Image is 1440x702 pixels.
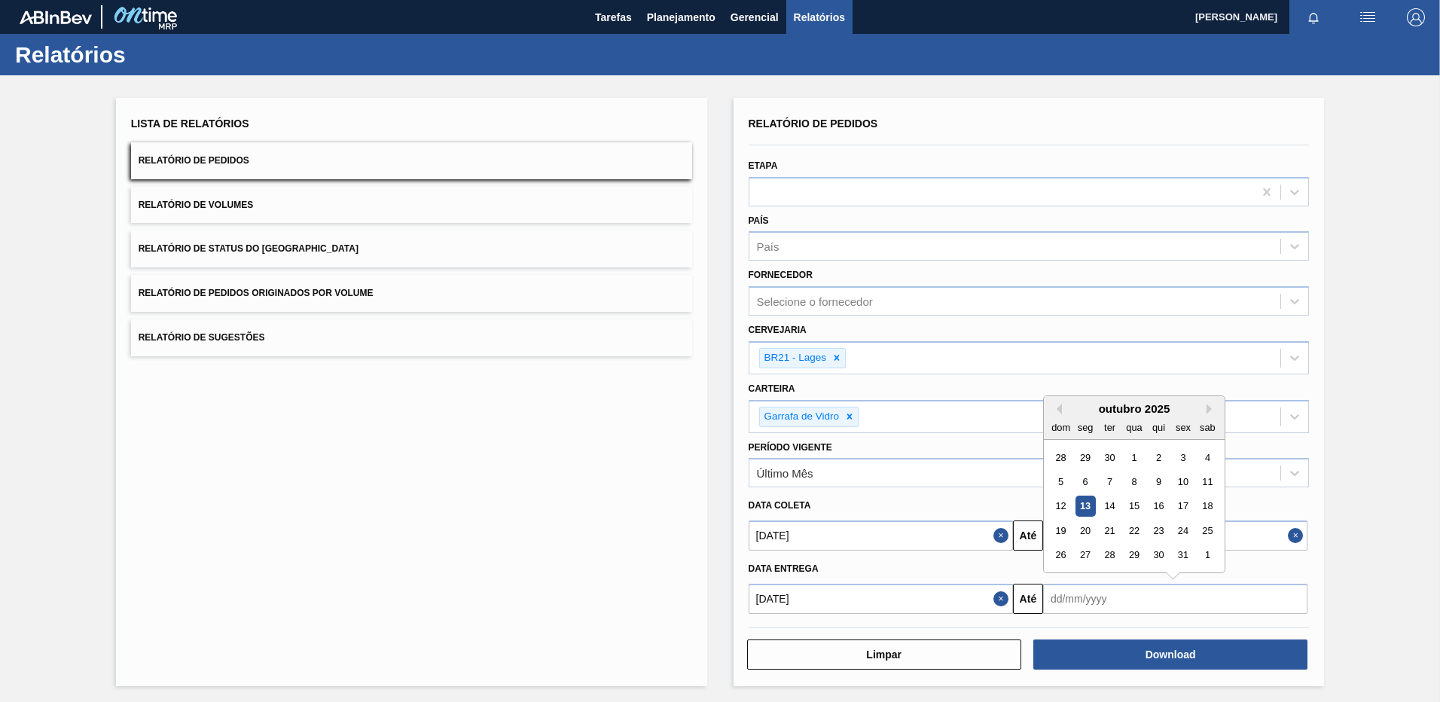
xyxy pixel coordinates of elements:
[760,407,842,426] div: Garrafa de Vidro
[749,118,878,130] span: Relatório de Pedidos
[749,520,1013,551] input: dd/mm/yyyy
[1051,404,1062,414] button: Previous Month
[749,442,832,453] label: Período Vigente
[1149,545,1169,565] div: Choose quinta-feira, 30 de outubro de 2025
[1100,472,1120,492] div: Choose terça-feira, 7 de outubro de 2025
[749,215,769,226] label: País
[1197,447,1218,467] div: Choose sábado, 4 de outubro de 2025
[749,584,1013,614] input: dd/mm/yyyy
[1173,545,1193,565] div: Choose sexta-feira, 31 de outubro de 2025
[1173,447,1193,467] div: Choose sexta-feira, 3 de outubro de 2025
[993,584,1013,614] button: Close
[794,8,845,26] span: Relatórios
[749,383,795,394] label: Carteira
[757,467,813,480] div: Último Mês
[760,349,829,368] div: BR21 - Lages
[747,639,1021,670] button: Limpar
[1051,496,1071,516] div: Choose domingo, 12 de outubro de 2025
[1359,8,1377,26] img: userActions
[1207,404,1217,414] button: Next Month
[1100,496,1120,516] div: Choose terça-feira, 14 de outubro de 2025
[1075,417,1095,438] div: seg
[749,563,819,574] span: Data Entrega
[1149,496,1169,516] div: Choose quinta-feira, 16 de outubro de 2025
[1289,7,1338,28] button: Notificações
[1124,496,1144,516] div: Choose quarta-feira, 15 de outubro de 2025
[1197,545,1218,565] div: Choose sábado, 1 de novembro de 2025
[1075,496,1095,516] div: Choose segunda-feira, 13 de outubro de 2025
[1044,402,1225,415] div: outubro 2025
[1051,472,1071,492] div: Choose domingo, 5 de outubro de 2025
[1197,417,1218,438] div: sab
[749,500,811,511] span: Data coleta
[1100,447,1120,467] div: Choose terça-feira, 30 de setembro de 2025
[1149,520,1169,541] div: Choose quinta-feira, 23 de outubro de 2025
[1013,520,1043,551] button: Até
[1100,520,1120,541] div: Choose terça-feira, 21 de outubro de 2025
[1197,496,1218,516] div: Choose sábado, 18 de outubro de 2025
[1051,447,1071,467] div: Choose domingo, 28 de setembro de 2025
[1075,472,1095,492] div: Choose segunda-feira, 6 de outubro de 2025
[1149,417,1169,438] div: qui
[131,230,692,267] button: Relatório de Status do [GEOGRAPHIC_DATA]
[1197,472,1218,492] div: Choose sábado, 11 de outubro de 2025
[1197,520,1218,541] div: Choose sábado, 25 de outubro de 2025
[757,240,779,253] div: País
[1051,545,1071,565] div: Choose domingo, 26 de outubro de 2025
[731,8,779,26] span: Gerencial
[1100,417,1120,438] div: ter
[749,160,778,171] label: Etapa
[1124,417,1144,438] div: qua
[139,200,253,210] span: Relatório de Volumes
[1149,447,1169,467] div: Choose quinta-feira, 2 de outubro de 2025
[131,187,692,224] button: Relatório de Volumes
[647,8,715,26] span: Planejamento
[1149,472,1169,492] div: Choose quinta-feira, 9 de outubro de 2025
[1124,472,1144,492] div: Choose quarta-feira, 8 de outubro de 2025
[993,520,1013,551] button: Close
[595,8,632,26] span: Tarefas
[1075,545,1095,565] div: Choose segunda-feira, 27 de outubro de 2025
[131,319,692,356] button: Relatório de Sugestões
[749,270,813,280] label: Fornecedor
[1173,472,1193,492] div: Choose sexta-feira, 10 de outubro de 2025
[1048,445,1219,567] div: month 2025-10
[139,243,358,254] span: Relatório de Status do [GEOGRAPHIC_DATA]
[1173,520,1193,541] div: Choose sexta-feira, 24 de outubro de 2025
[15,46,282,63] h1: Relatórios
[1013,584,1043,614] button: Até
[1173,496,1193,516] div: Choose sexta-feira, 17 de outubro de 2025
[1124,545,1144,565] div: Choose quarta-feira, 29 de outubro de 2025
[1075,447,1095,467] div: Choose segunda-feira, 29 de setembro de 2025
[1043,584,1307,614] input: dd/mm/yyyy
[1288,520,1307,551] button: Close
[139,288,374,298] span: Relatório de Pedidos Originados por Volume
[131,118,249,130] span: Lista de Relatórios
[749,325,807,335] label: Cervejaria
[1407,8,1425,26] img: Logout
[20,11,92,24] img: TNhmsLtSVTkK8tSr43FrP2fwEKptu5GPRR3wAAAABJRU5ErkJggg==
[1051,417,1071,438] div: dom
[1075,520,1095,541] div: Choose segunda-feira, 20 de outubro de 2025
[1124,520,1144,541] div: Choose quarta-feira, 22 de outubro de 2025
[139,155,249,166] span: Relatório de Pedidos
[1173,417,1193,438] div: sex
[1051,520,1071,541] div: Choose domingo, 19 de outubro de 2025
[1100,545,1120,565] div: Choose terça-feira, 28 de outubro de 2025
[131,142,692,179] button: Relatório de Pedidos
[1124,447,1144,467] div: Choose quarta-feira, 1 de outubro de 2025
[1033,639,1307,670] button: Download
[139,332,265,343] span: Relatório de Sugestões
[131,275,692,312] button: Relatório de Pedidos Originados por Volume
[757,295,873,308] div: Selecione o fornecedor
